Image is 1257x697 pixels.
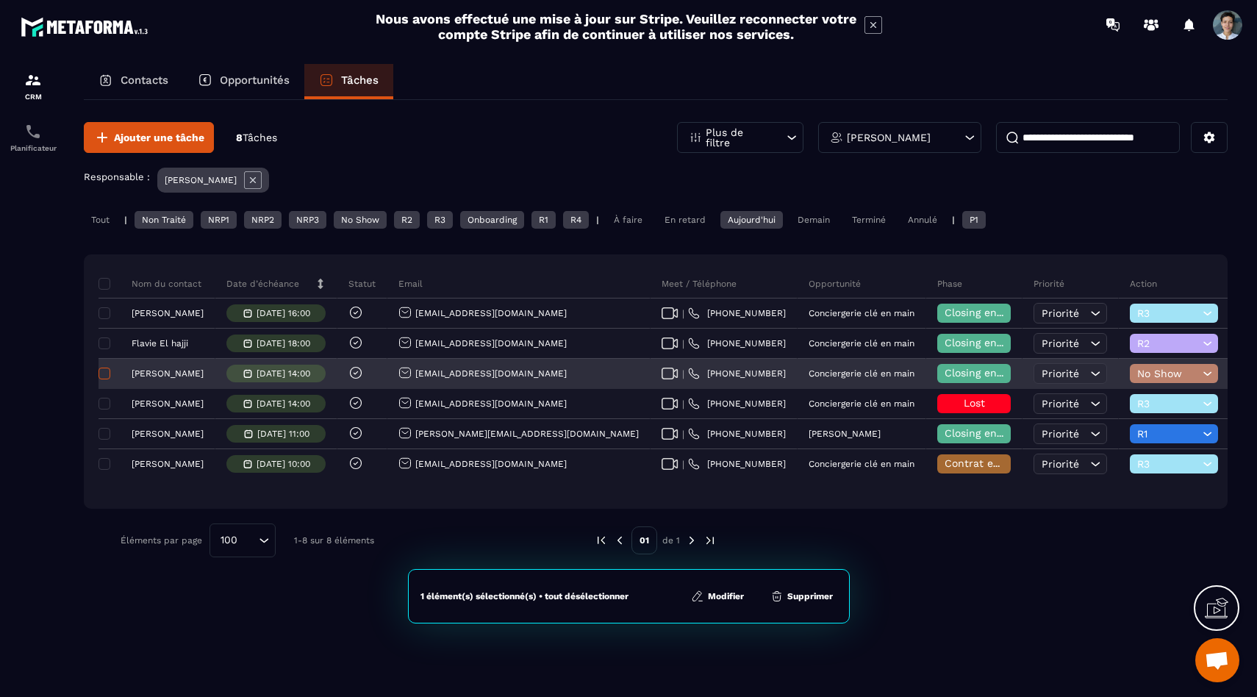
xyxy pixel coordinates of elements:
[1034,278,1064,290] p: Priorité
[809,338,914,348] p: Conciergerie clé en main
[132,398,204,409] p: [PERSON_NAME]
[682,338,684,349] span: |
[809,398,914,409] p: Conciergerie clé en main
[845,211,893,229] div: Terminé
[4,112,62,163] a: schedulerschedulerPlanificateur
[685,534,698,547] img: next
[706,127,770,148] p: Plus de filtre
[809,429,881,439] p: [PERSON_NAME]
[1042,307,1079,319] span: Priorité
[945,307,1028,318] span: Closing en cours
[132,429,204,439] p: [PERSON_NAME]
[688,307,786,319] a: [PHONE_NUMBER]
[244,211,282,229] div: NRP2
[682,429,684,440] span: |
[243,532,255,548] input: Search for option
[688,428,786,440] a: [PHONE_NUMBER]
[1130,278,1157,290] p: Action
[375,11,857,42] h2: Nous avons effectué une mise à jour sur Stripe. Veuillez reconnecter votre compte Stripe afin de ...
[121,74,168,87] p: Contacts
[1042,337,1079,349] span: Priorité
[226,278,299,290] p: Date d’échéance
[132,368,204,379] p: [PERSON_NAME]
[688,458,786,470] a: [PHONE_NUMBER]
[945,427,1028,439] span: Closing en cours
[201,211,237,229] div: NRP1
[687,589,748,604] button: Modifier
[682,459,684,470] span: |
[132,338,188,348] p: Flavie El hajji
[341,74,379,87] p: Tâches
[220,74,290,87] p: Opportunités
[1137,428,1199,440] span: R1
[427,211,453,229] div: R3
[398,278,423,290] p: Email
[257,459,310,469] p: [DATE] 10:00
[720,211,783,229] div: Aujourd'hui
[1137,398,1199,410] span: R3
[682,368,684,379] span: |
[613,534,626,547] img: prev
[952,215,955,225] p: |
[962,211,986,229] div: P1
[937,278,962,290] p: Phase
[682,308,684,319] span: |
[1137,307,1199,319] span: R3
[4,144,62,152] p: Planificateur
[1042,428,1079,440] span: Priorité
[596,215,599,225] p: |
[257,429,309,439] p: [DATE] 11:00
[257,398,310,409] p: [DATE] 14:00
[257,338,310,348] p: [DATE] 18:00
[1137,368,1199,379] span: No Show
[294,535,374,546] p: 1-8 sur 8 éléments
[334,211,387,229] div: No Show
[688,368,786,379] a: [PHONE_NUMBER]
[183,64,304,99] a: Opportunités
[135,211,193,229] div: Non Traité
[124,215,127,225] p: |
[394,211,420,229] div: R2
[809,368,914,379] p: Conciergerie clé en main
[1137,458,1199,470] span: R3
[595,534,608,547] img: prev
[563,211,589,229] div: R4
[209,523,276,557] div: Search for option
[688,398,786,410] a: [PHONE_NUMBER]
[531,211,556,229] div: R1
[945,337,1028,348] span: Closing en cours
[24,71,42,89] img: formation
[809,459,914,469] p: Conciergerie clé en main
[1042,458,1079,470] span: Priorité
[662,278,737,290] p: Meet / Téléphone
[102,278,201,290] p: Nom du contact
[84,171,150,182] p: Responsable :
[84,122,214,153] button: Ajouter une tâche
[847,132,931,143] p: [PERSON_NAME]
[1195,638,1239,682] div: Ouvrir le chat
[809,278,861,290] p: Opportunité
[84,64,183,99] a: Contacts
[688,337,786,349] a: [PHONE_NUMBER]
[900,211,945,229] div: Annulé
[1137,337,1199,349] span: R2
[606,211,650,229] div: À faire
[257,368,310,379] p: [DATE] 14:00
[257,308,310,318] p: [DATE] 16:00
[964,397,985,409] span: Lost
[703,534,717,547] img: next
[4,60,62,112] a: formationformationCRM
[682,398,684,410] span: |
[657,211,713,229] div: En retard
[420,590,628,602] div: 1 élément(s) sélectionné(s) • tout désélectionner
[165,175,237,185] p: [PERSON_NAME]
[766,589,837,604] button: Supprimer
[1042,398,1079,410] span: Priorité
[809,308,914,318] p: Conciergerie clé en main
[4,93,62,101] p: CRM
[215,532,243,548] span: 100
[289,211,326,229] div: NRP3
[24,123,42,140] img: scheduler
[132,308,204,318] p: [PERSON_NAME]
[121,535,202,546] p: Éléments par page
